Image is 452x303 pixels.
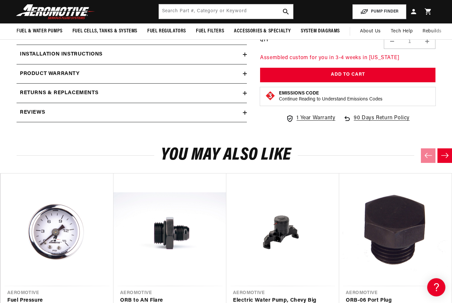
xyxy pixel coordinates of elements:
[421,148,435,163] button: Previous slide
[279,4,293,19] button: search button
[423,28,442,35] span: Rebuilds
[196,28,224,35] span: Fuel Filters
[7,73,126,79] div: Frequently Asked Questions
[191,23,229,39] summary: Fuel Filters
[352,4,406,19] button: PUMP FINDER
[7,56,126,66] a: Getting Started
[17,64,247,84] summary: Product warranty
[17,28,63,35] span: Fuel & Water Pumps
[142,23,191,39] summary: Fuel Regulators
[286,114,335,123] a: 1 Year Warranty
[234,28,291,35] span: Accessories & Specialty
[14,4,97,19] img: Aeromotive
[279,96,383,102] p: Continue Reading to Understand Emissions Codes
[91,190,127,197] a: POWERED BY ENCHANT
[343,114,410,129] a: 90 Days Return Policy
[418,23,447,39] summary: Rebuilds
[296,23,345,39] summary: System Diagrams
[386,23,418,39] summary: Tech Help
[265,91,276,101] img: Emissions code
[360,29,381,34] span: About Us
[17,45,247,64] summary: Installation Instructions
[20,50,103,59] h2: Installation Instructions
[296,114,335,123] span: 1 Year Warranty
[72,28,137,35] span: Fuel Cells, Tanks & Systems
[229,23,296,39] summary: Accessories & Specialty
[260,54,435,62] p: Assembled custom for you in 3-4 weeks in [US_STATE]
[20,108,45,117] h2: Reviews
[17,147,435,163] h2: You may also like
[301,28,340,35] span: System Diagrams
[7,114,126,125] a: EFI Fuel Pumps
[7,46,126,52] div: General
[354,114,410,129] span: 90 Days Return Policy
[260,37,268,43] label: QTY
[12,23,68,39] summary: Fuel & Water Pumps
[437,148,452,163] button: Next slide
[17,103,247,122] summary: Reviews
[7,135,126,145] a: Brushless Fuel Pumps
[17,84,247,103] summary: Returns & replacements
[68,23,142,39] summary: Fuel Cells, Tanks & Systems
[279,91,319,96] strong: Emissions Code
[391,28,413,35] span: Tech Help
[355,23,386,39] a: About Us
[260,67,435,82] button: Add to Cart
[147,28,186,35] span: Fuel Regulators
[20,70,80,78] h2: Product warranty
[7,177,126,188] button: Contact Us
[7,94,126,104] a: Carbureted Fuel Pumps
[159,4,294,19] input: Search by Part Number, Category or Keyword
[7,84,126,94] a: EFI Regulators
[7,104,126,114] a: Carbureted Regulators
[7,125,126,135] a: 340 Stealth Fuel Pumps
[20,89,98,97] h2: Returns & replacements
[279,91,383,102] button: Emissions CodeContinue Reading to Understand Emissions Codes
